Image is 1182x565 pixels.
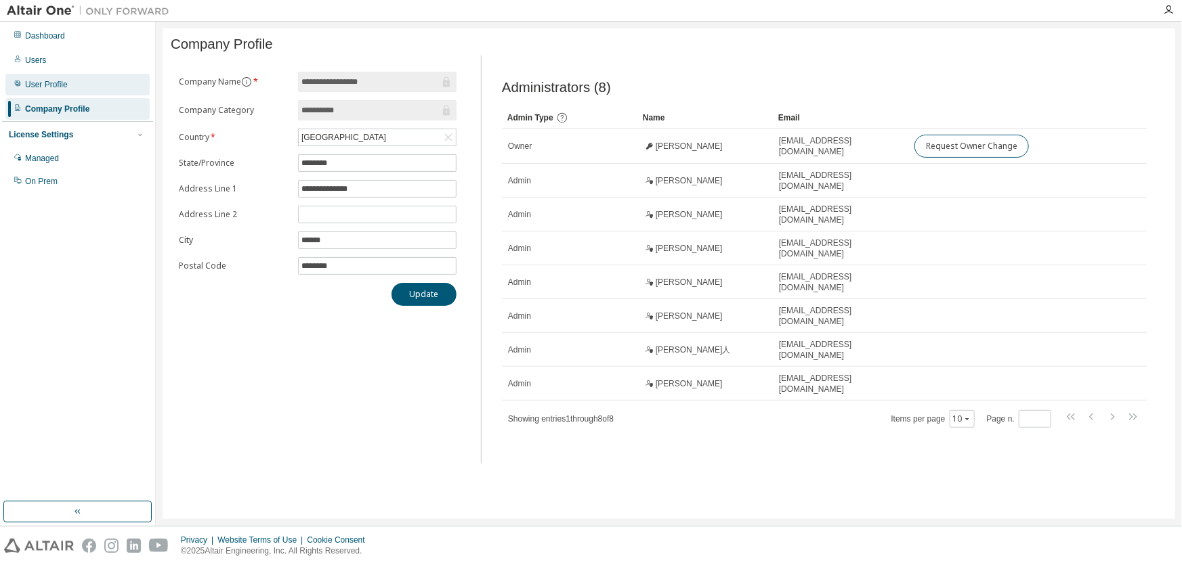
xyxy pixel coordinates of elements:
span: Admin [508,344,531,355]
div: Company Profile [25,104,89,114]
span: [PERSON_NAME] [656,277,723,288]
span: [PERSON_NAME] [656,141,723,152]
button: Request Owner Change [914,135,1029,158]
span: Admin Type [507,113,553,122]
div: Website Terms of Use [217,535,307,545]
span: Admin [508,378,531,389]
button: 10 [953,413,971,424]
span: Items per page [891,410,975,428]
span: [EMAIL_ADDRESS][DOMAIN_NAME] [779,170,902,191]
span: [EMAIL_ADDRESS][DOMAIN_NAME] [779,373,902,394]
label: Country [179,132,290,143]
span: [PERSON_NAME] [656,209,723,220]
span: [PERSON_NAME] [656,378,723,389]
img: youtube.svg [149,539,169,553]
div: [GEOGRAPHIC_DATA] [299,129,456,145]
label: Address Line 1 [179,183,290,194]
span: [PERSON_NAME] [656,311,723,321]
label: Company Category [179,105,290,116]
span: Administrators (8) [502,80,611,95]
img: linkedin.svg [127,539,141,553]
span: Admin [508,311,531,321]
label: State/Province [179,158,290,168]
img: facebook.svg [82,539,96,553]
button: Update [392,283,457,306]
img: altair_logo.svg [4,539,74,553]
span: Admin [508,243,531,254]
div: [GEOGRAPHIC_DATA] [299,130,388,145]
span: [EMAIL_ADDRESS][DOMAIN_NAME] [779,238,902,259]
span: Admin [508,209,531,220]
label: Postal Code [179,261,290,271]
img: Altair One [7,4,176,18]
div: Users [25,55,46,66]
div: Managed [25,153,59,164]
span: Showing entries 1 through 8 of 8 [508,414,614,424]
span: Admin [508,277,531,288]
span: [PERSON_NAME] [656,175,723,186]
div: Dashboard [25,30,65,41]
label: Address Line 2 [179,209,290,220]
div: License Settings [9,129,73,140]
img: instagram.svg [104,539,119,553]
span: Page n. [987,410,1051,428]
div: On Prem [25,176,58,187]
span: [EMAIL_ADDRESS][DOMAIN_NAME] [779,135,902,157]
span: [EMAIL_ADDRESS][DOMAIN_NAME] [779,271,902,293]
span: Admin [508,175,531,186]
div: User Profile [25,79,68,90]
span: Company Profile [171,37,273,52]
span: [EMAIL_ADDRESS][DOMAIN_NAME] [779,339,902,361]
label: City [179,235,290,246]
span: [PERSON_NAME]人 [656,344,731,355]
span: Owner [508,141,532,152]
div: Privacy [181,535,217,545]
div: Cookie Consent [307,535,373,545]
div: Email [778,107,903,129]
button: information [241,76,252,87]
label: Company Name [179,76,290,87]
span: [EMAIL_ADDRESS][DOMAIN_NAME] [779,305,902,327]
p: © 2025 Altair Engineering, Inc. All Rights Reserved. [181,545,373,557]
span: [EMAIL_ADDRESS][DOMAIN_NAME] [779,204,902,225]
span: [PERSON_NAME] [656,243,723,254]
div: Name [643,107,767,129]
